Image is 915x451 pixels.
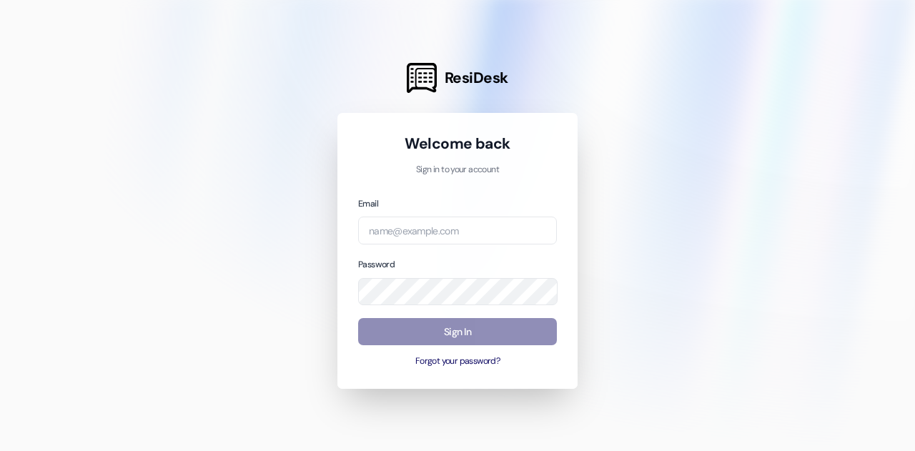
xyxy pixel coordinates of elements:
[445,68,508,88] span: ResiDesk
[358,318,557,346] button: Sign In
[358,259,395,270] label: Password
[358,217,557,244] input: name@example.com
[358,164,557,177] p: Sign in to your account
[407,63,437,93] img: ResiDesk Logo
[358,198,378,209] label: Email
[358,134,557,154] h1: Welcome back
[358,355,557,368] button: Forgot your password?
